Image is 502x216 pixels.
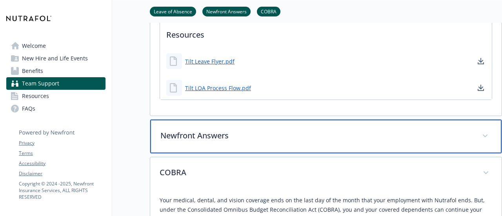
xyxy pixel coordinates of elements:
[22,77,59,90] span: Team Support
[6,90,105,102] a: Resources
[6,40,105,52] a: Welcome
[19,150,105,157] a: Terms
[22,52,88,65] span: New Hire and Life Events
[19,140,105,147] a: Privacy
[150,120,502,153] div: Newfront Answers
[150,157,502,189] div: COBRA
[22,90,49,102] span: Resources
[150,7,196,15] a: Leave of Absence
[202,7,251,15] a: Newfront Answers
[185,57,235,65] a: Tilt Leave Flyer.pdf
[476,83,486,93] a: download document
[476,56,486,66] a: download document
[160,130,473,142] p: Newfront Answers
[185,84,251,92] a: Tilt LOA Process Flow.pdf
[6,77,105,90] a: Team Support
[19,160,105,167] a: Accessibility
[6,65,105,77] a: Benefits
[19,170,105,177] a: Disclaimer
[22,65,43,77] span: Benefits
[22,102,35,115] span: FAQs
[160,18,492,47] p: Resources
[22,40,46,52] span: Welcome
[160,167,473,178] p: COBRA
[257,7,280,15] a: COBRA
[6,102,105,115] a: FAQs
[19,180,105,200] p: Copyright © 2024 - 2025 , Newfront Insurance Services, ALL RIGHTS RESERVED
[6,52,105,65] a: New Hire and Life Events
